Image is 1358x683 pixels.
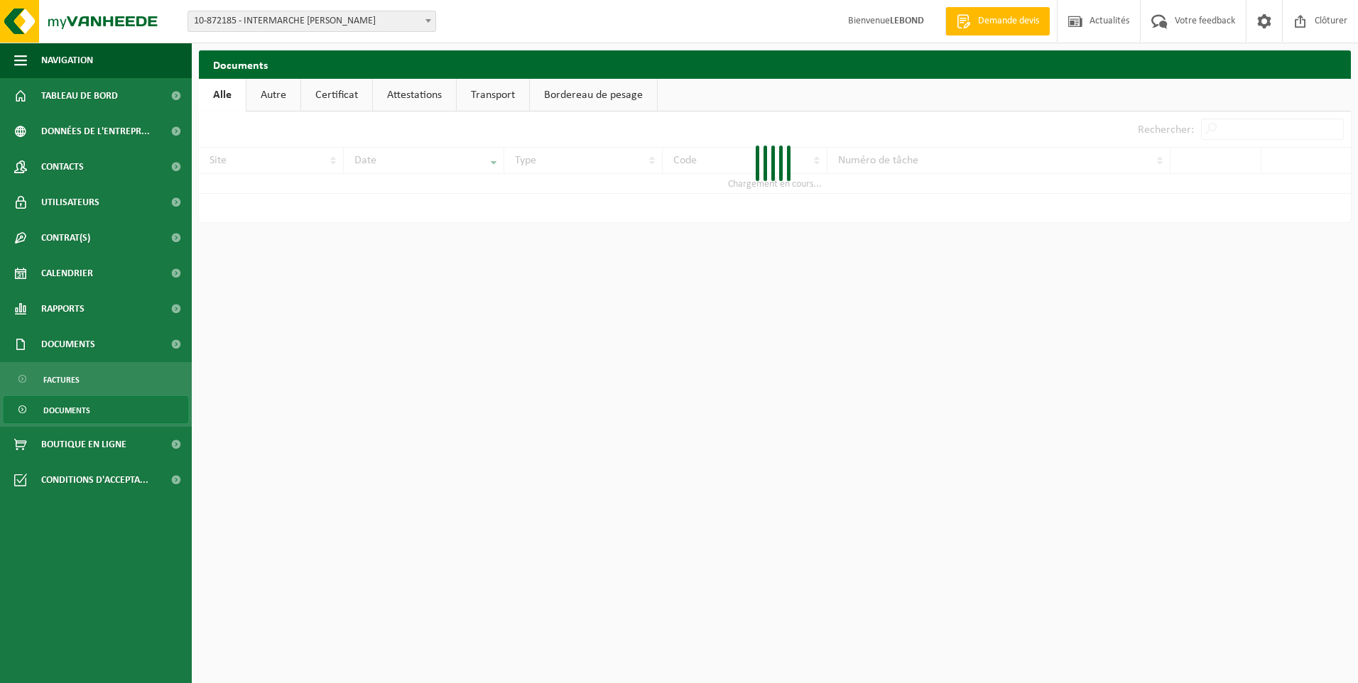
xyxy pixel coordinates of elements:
[246,79,300,111] a: Autre
[41,185,99,220] span: Utilisateurs
[4,396,188,423] a: Documents
[41,43,93,78] span: Navigation
[199,50,1351,78] h2: Documents
[41,256,93,291] span: Calendrier
[43,397,90,424] span: Documents
[43,366,80,393] span: Factures
[41,462,148,498] span: Conditions d'accepta...
[188,11,436,32] span: 10-872185 - INTERMARCHE MARCONNELLE - MARCONNELLE
[41,291,85,327] span: Rapports
[41,220,90,256] span: Contrat(s)
[530,79,657,111] a: Bordereau de pesage
[373,79,456,111] a: Attestations
[890,16,924,26] strong: LEBOND
[41,149,84,185] span: Contacts
[974,14,1043,28] span: Demande devis
[41,327,95,362] span: Documents
[199,79,246,111] a: Alle
[301,79,372,111] a: Certificat
[4,366,188,393] a: Factures
[41,78,118,114] span: Tableau de bord
[945,7,1050,35] a: Demande devis
[457,79,529,111] a: Transport
[188,11,435,31] span: 10-872185 - INTERMARCHE MARCONNELLE - MARCONNELLE
[41,114,150,149] span: Données de l'entrepr...
[41,427,126,462] span: Boutique en ligne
